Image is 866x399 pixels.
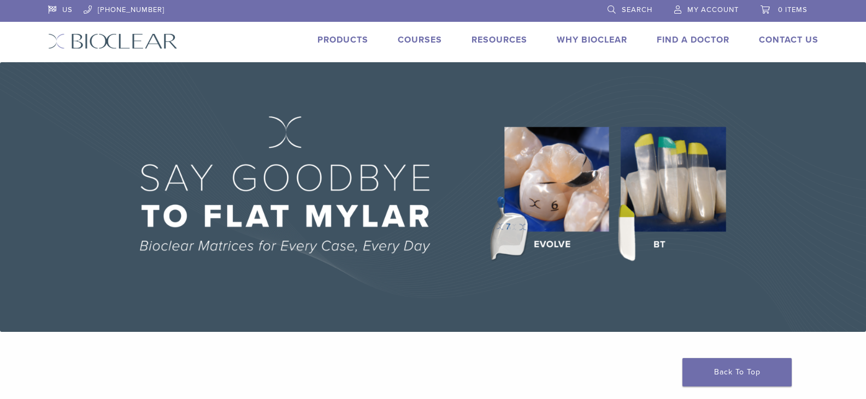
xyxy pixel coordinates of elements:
a: Contact Us [759,34,818,45]
span: My Account [687,5,739,14]
img: Bioclear [48,33,178,49]
a: Courses [398,34,442,45]
a: Why Bioclear [557,34,627,45]
a: Back To Top [682,358,792,386]
a: Resources [472,34,527,45]
span: 0 items [778,5,808,14]
a: Find A Doctor [657,34,729,45]
a: Products [317,34,368,45]
span: Search [622,5,652,14]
